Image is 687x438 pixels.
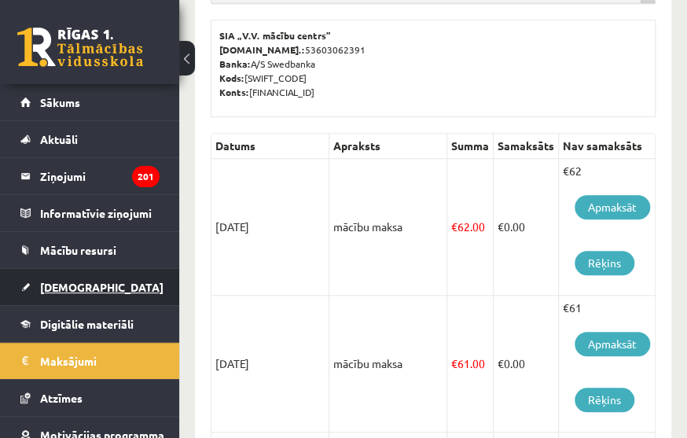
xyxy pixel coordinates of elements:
[329,295,447,432] td: mācību maksa
[219,86,249,98] b: Konts:
[575,388,634,412] a: Rēķins
[329,158,447,295] td: mācību maksa
[219,43,305,56] b: [DOMAIN_NAME].:
[20,343,160,379] a: Maksājumi
[494,295,559,432] td: 0.00
[211,295,329,432] td: [DATE]
[329,133,447,158] th: Apraksts
[40,317,134,331] span: Digitālie materiāli
[40,158,160,194] legend: Ziņojumi
[17,28,143,67] a: Rīgas 1. Tālmācības vidusskola
[494,133,559,158] th: Samaksāts
[40,132,78,146] span: Aktuāli
[132,166,160,187] i: 201
[20,380,160,416] a: Atzīmes
[219,29,332,42] b: SIA „V.V. mācību centrs”
[20,306,160,342] a: Digitālie materiāli
[575,251,634,275] a: Rēķins
[40,95,80,109] span: Sākums
[219,72,244,84] b: Kods:
[20,158,160,194] a: Ziņojumi201
[559,295,656,432] td: €61
[40,391,83,405] span: Atzīmes
[575,332,650,356] a: Apmaksāt
[40,280,163,294] span: [DEMOGRAPHIC_DATA]
[447,133,494,158] th: Summa
[494,158,559,295] td: 0.00
[219,28,647,99] p: 53603062391 A/S Swedbanka [SWIFT_CODE] [FINANCIAL_ID]
[219,57,251,70] b: Banka:
[559,133,656,158] th: Nav samaksāts
[40,243,116,257] span: Mācību resursi
[559,158,656,295] td: €62
[575,195,650,219] a: Apmaksāt
[20,121,160,157] a: Aktuāli
[498,356,504,370] span: €
[451,219,457,234] span: €
[447,295,494,432] td: 61.00
[40,343,160,379] legend: Maksājumi
[498,219,504,234] span: €
[451,356,457,370] span: €
[211,133,329,158] th: Datums
[20,269,160,305] a: [DEMOGRAPHIC_DATA]
[20,232,160,268] a: Mācību resursi
[20,195,160,231] a: Informatīvie ziņojumi
[211,158,329,295] td: [DATE]
[40,195,160,231] legend: Informatīvie ziņojumi
[20,84,160,120] a: Sākums
[447,158,494,295] td: 62.00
